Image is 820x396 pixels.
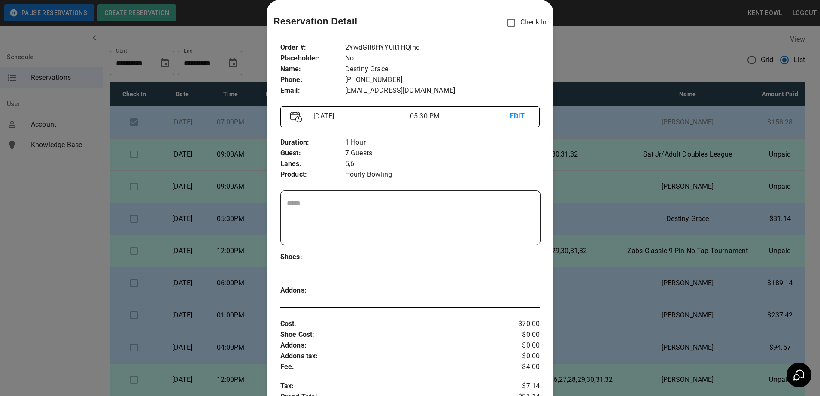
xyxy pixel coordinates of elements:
p: Product : [280,169,345,180]
p: [PHONE_NUMBER] [345,75,540,85]
p: 1 Hour [345,137,540,148]
p: [EMAIL_ADDRESS][DOMAIN_NAME] [345,85,540,96]
p: Addons : [280,340,497,351]
p: Placeholder : [280,53,345,64]
p: Phone : [280,75,345,85]
p: 2YwdGIt8HYY0It1HQlnq [345,42,540,53]
img: Vector [290,111,302,123]
p: $0.00 [497,351,540,362]
p: Cost : [280,319,497,329]
p: Shoe Cost : [280,329,497,340]
p: Duration : [280,137,345,148]
p: [DATE] [310,111,410,121]
p: 7 Guests [345,148,540,159]
p: 5,6 [345,159,540,169]
p: Addons : [280,285,345,296]
p: Tax : [280,381,497,392]
p: Lanes : [280,159,345,169]
p: $0.00 [497,329,540,340]
p: Order # : [280,42,345,53]
p: EDIT [510,111,530,122]
p: No [345,53,540,64]
p: $4.00 [497,362,540,372]
p: Addons tax : [280,351,497,362]
p: Destiny Grace [345,64,540,75]
p: Hourly Bowling [345,169,540,180]
p: $7.14 [497,381,540,392]
p: Email : [280,85,345,96]
p: Fee : [280,362,497,372]
p: Shoes : [280,252,345,263]
p: Reservation Detail [273,14,358,28]
p: Guest : [280,148,345,159]
p: $0.00 [497,340,540,351]
p: Name : [280,64,345,75]
p: $70.00 [497,319,540,329]
p: 05:30 PM [410,111,510,121]
p: Check In [502,14,547,32]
